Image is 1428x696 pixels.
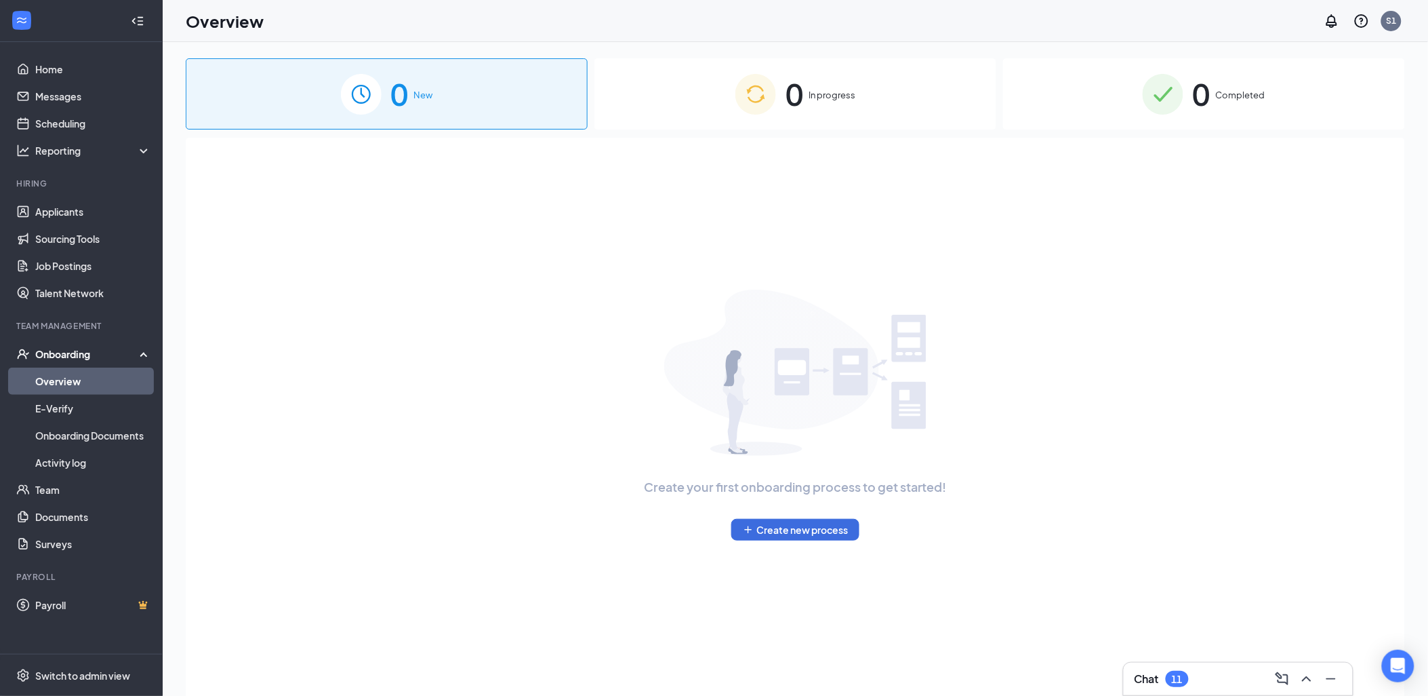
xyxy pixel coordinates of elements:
[35,395,151,422] a: E-Verify
[35,198,151,225] a: Applicants
[414,88,433,102] span: New
[16,571,148,583] div: Payroll
[1382,650,1414,682] div: Open Intercom Messenger
[35,252,151,279] a: Job Postings
[16,347,30,361] svg: UserCheck
[35,347,140,361] div: Onboarding
[15,14,28,27] svg: WorkstreamLogo
[743,524,754,535] svg: Plus
[35,110,151,137] a: Scheduling
[644,478,947,497] span: Create your first onboarding process to get started!
[35,503,151,530] a: Documents
[1323,671,1339,687] svg: Minimize
[35,669,130,682] div: Switch to admin view
[1193,71,1210,117] span: 0
[1216,88,1265,102] span: Completed
[186,9,264,33] h1: Overview
[1324,13,1340,29] svg: Notifications
[35,476,151,503] a: Team
[1274,671,1290,687] svg: ComposeMessage
[1299,671,1315,687] svg: ChevronUp
[16,669,30,682] svg: Settings
[391,71,409,117] span: 0
[35,368,151,395] a: Overview
[1296,668,1318,690] button: ChevronUp
[1320,668,1342,690] button: Minimize
[809,88,855,102] span: In progress
[1387,15,1397,26] div: S1
[35,422,151,449] a: Onboarding Documents
[35,144,152,157] div: Reporting
[16,144,30,157] svg: Analysis
[1353,13,1370,29] svg: QuestionInfo
[16,178,148,189] div: Hiring
[35,592,151,619] a: PayrollCrown
[35,449,151,476] a: Activity log
[35,279,151,307] a: Talent Network
[35,56,151,83] a: Home
[786,71,803,117] span: 0
[35,225,151,252] a: Sourcing Tools
[1172,674,1183,685] div: 11
[1135,672,1159,687] h3: Chat
[1271,668,1293,690] button: ComposeMessage
[35,530,151,558] a: Surveys
[731,519,859,541] button: PlusCreate new process
[16,320,148,332] div: Team Management
[131,14,144,28] svg: Collapse
[35,83,151,110] a: Messages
